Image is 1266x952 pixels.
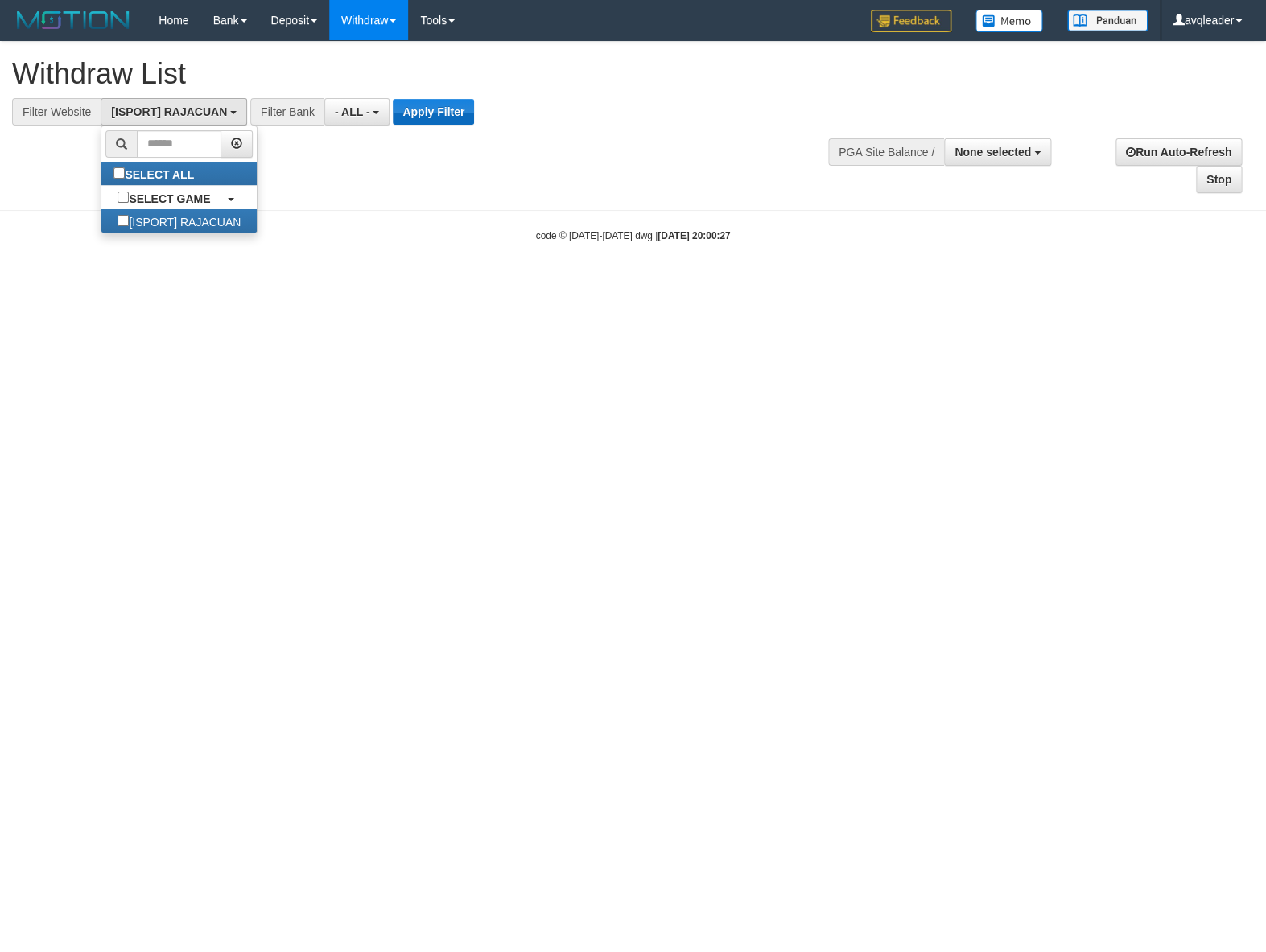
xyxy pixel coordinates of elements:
input: [ISPORT] RAJACUAN [118,215,129,226]
h1: Withdraw List [12,58,828,90]
a: Run Auto-Refresh [1115,138,1242,166]
div: Filter Website [12,98,101,126]
button: Apply Filter [393,99,474,125]
span: None selected [955,146,1031,159]
input: SELECT ALL [113,167,125,179]
input: SELECT GAME [118,192,129,203]
img: MOTION_logo.png [12,8,134,32]
a: SELECT GAME [101,186,257,209]
strong: [DATE] 20:00:27 [658,230,730,241]
label: SELECT ALL [101,162,210,185]
div: Filter Bank [250,98,324,126]
small: code © [DATE]-[DATE] dwg | [536,230,731,241]
b: SELECT GAME [129,192,210,205]
img: panduan.png [1067,10,1148,31]
button: None selected [944,138,1051,166]
div: PGA Site Balance / [828,138,944,166]
img: Feedback.jpg [871,10,951,32]
a: Stop [1196,166,1242,193]
img: Button%20Memo.svg [975,10,1043,32]
span: - ALL - [335,105,370,118]
button: [ISPORT] RAJACUAN [101,98,247,126]
label: [ISPORT] RAJACUAN [101,209,257,233]
span: [ISPORT] RAJACUAN [111,105,227,118]
button: - ALL - [324,98,390,126]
